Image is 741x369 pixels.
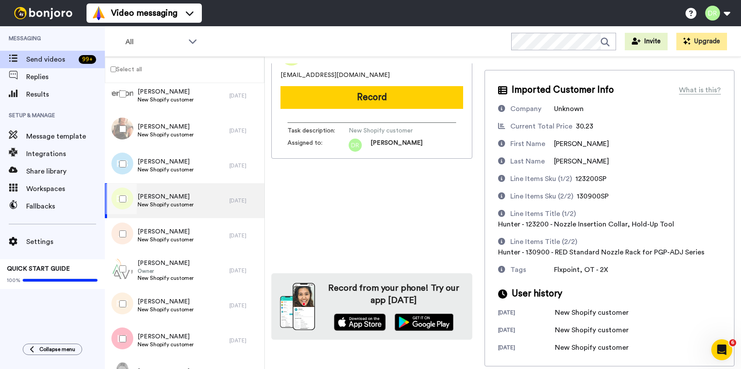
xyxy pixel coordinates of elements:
div: First Name [510,139,545,149]
span: [PERSON_NAME] [138,87,194,96]
div: [DATE] [229,127,260,134]
button: Record [280,86,463,109]
span: New Shopify customer [138,275,194,282]
div: What is this? [679,85,721,95]
span: New Shopify customer [138,166,194,173]
span: Video messaging [111,7,177,19]
span: [EMAIL_ADDRESS][DOMAIN_NAME] [280,71,390,80]
span: Share library [26,166,105,177]
span: 6 [729,339,736,346]
span: Message template [26,131,105,142]
span: Integrations [26,149,105,159]
span: User history [512,287,562,300]
div: Line Items Title (2/2) [510,237,577,247]
div: Line Items Title (1/2) [510,209,576,219]
div: New Shopify customer [555,325,629,335]
span: New Shopify customer [138,131,194,138]
span: [PERSON_NAME] [138,332,194,341]
img: vm-color.svg [92,6,106,20]
label: Select all [105,64,142,74]
span: Unknown [554,105,584,112]
div: Last Name [510,156,545,167]
div: Current Total Price [510,121,572,132]
span: Send videos [26,54,75,65]
img: appstore [334,313,386,331]
img: download [280,283,315,330]
span: Owner [138,268,194,275]
img: playstore [395,313,454,331]
iframe: Intercom live chat [711,339,732,360]
span: QUICK START GUIDE [7,266,70,272]
div: Line Items Sku (1/2) [510,174,572,184]
h4: Record from your phone! Try our app [DATE] [324,282,464,306]
div: New Shopify customer [555,342,629,353]
div: [DATE] [229,267,260,274]
div: [DATE] [229,302,260,309]
span: Assigned to: [287,139,349,152]
div: [DATE] [229,197,260,204]
span: [PERSON_NAME] [138,122,194,131]
span: 30.23 [576,123,593,130]
div: [DATE] [229,337,260,344]
span: Settings [26,237,105,247]
span: Hunter - 123200 - Nozzle Insertion Collar, Hold-Up Tool [498,221,674,228]
span: [PERSON_NAME] [554,140,609,147]
span: Collapse menu [39,346,75,353]
div: Tags [510,265,526,275]
button: Collapse menu [23,344,82,355]
span: Fallbacks [26,201,105,212]
span: New Shopify customer [138,236,194,243]
button: Invite [625,33,668,50]
span: [PERSON_NAME] [554,158,609,165]
span: New Shopify customer [349,126,432,135]
span: New Shopify customer [138,306,194,313]
div: [DATE] [229,232,260,239]
span: [PERSON_NAME] [138,227,194,236]
span: [PERSON_NAME] [370,139,422,152]
input: Select all [111,66,116,72]
span: Results [26,89,105,100]
span: [PERSON_NAME] [138,157,194,166]
span: [PERSON_NAME] [138,192,194,201]
div: New Shopify customer [555,307,629,318]
span: 100% [7,277,21,284]
span: Imported Customer Info [512,84,614,97]
div: [DATE] [498,327,555,335]
span: New Shopify customer [138,96,194,103]
img: bj-logo-header-white.svg [10,7,76,19]
span: [PERSON_NAME] [138,259,194,268]
div: 99 + [79,55,96,64]
span: 130900SP [577,193,609,200]
div: Company [510,104,541,114]
div: [DATE] [498,309,555,318]
span: 123200SP [575,175,606,182]
button: Upgrade [676,33,727,50]
span: All [125,37,184,47]
span: Replies [26,72,105,82]
span: [PERSON_NAME] [138,297,194,306]
span: New Shopify customer [138,201,194,208]
div: [DATE] [498,344,555,353]
span: Flxpoint, OT - 2X [554,266,608,273]
div: [DATE] [229,162,260,169]
span: New Shopify customer [138,341,194,348]
span: Workspaces [26,184,105,194]
span: Task description : [287,126,349,135]
span: Hunter - 130900 - RED Standard Nozzle Rack for PGP-ADJ Series [498,249,704,256]
img: dr.png [349,139,362,152]
div: [DATE] [229,92,260,99]
div: Line Items Sku (2/2) [510,191,573,202]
